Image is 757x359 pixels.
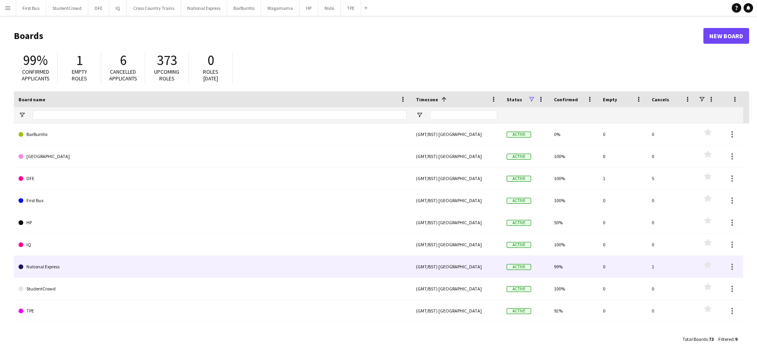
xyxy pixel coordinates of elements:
[318,0,341,16] button: Nido
[411,123,502,145] div: (GMT/BST) [GEOGRAPHIC_DATA]
[19,278,406,300] a: StudentCrowd
[647,123,696,145] div: 0
[507,198,531,204] span: Active
[703,28,749,44] a: New Board
[207,52,214,69] span: 0
[22,68,50,82] span: Confirmed applicants
[507,286,531,292] span: Active
[549,190,598,211] div: 100%
[109,0,127,16] button: IQ
[157,52,177,69] span: 373
[76,52,83,69] span: 1
[507,176,531,182] span: Active
[647,234,696,255] div: 0
[647,300,696,322] div: 0
[72,68,87,82] span: Empty roles
[19,300,406,322] a: TPE
[682,336,708,342] span: Total Boards
[682,331,714,347] div: :
[647,212,696,233] div: 0
[14,30,703,42] h1: Boards
[430,110,497,120] input: Timezone Filter Input
[603,97,617,102] span: Empty
[341,0,361,16] button: TPE
[718,336,734,342] span: Filtered
[19,167,406,190] a: DFE
[46,0,88,16] button: StudentCrowd
[19,234,406,256] a: IQ
[549,145,598,167] div: 100%
[416,112,423,119] button: Open Filter Menu
[507,308,531,314] span: Active
[19,190,406,212] a: First Bus
[19,112,26,119] button: Open Filter Menu
[647,145,696,167] div: 0
[598,300,647,322] div: 0
[33,110,406,120] input: Board name Filter Input
[549,256,598,277] div: 99%
[598,123,647,145] div: 0
[549,234,598,255] div: 100%
[598,256,647,277] div: 0
[549,167,598,189] div: 100%
[709,336,714,342] span: 73
[411,256,502,277] div: (GMT/BST) [GEOGRAPHIC_DATA]
[507,264,531,270] span: Active
[227,0,261,16] button: BarBurrito
[549,300,598,322] div: 92%
[647,256,696,277] div: 1
[261,0,300,16] button: Wagamama
[598,212,647,233] div: 0
[507,242,531,248] span: Active
[411,190,502,211] div: (GMT/BST) [GEOGRAPHIC_DATA]
[127,0,181,16] button: Cross Country Trains
[411,234,502,255] div: (GMT/BST) [GEOGRAPHIC_DATA]
[507,97,522,102] span: Status
[109,68,137,82] span: Cancelled applicants
[598,234,647,255] div: 0
[549,278,598,299] div: 100%
[154,68,179,82] span: Upcoming roles
[19,212,406,234] a: HP
[88,0,109,16] button: DFE
[549,123,598,145] div: 0%
[19,256,406,278] a: National Express
[598,278,647,299] div: 0
[647,167,696,189] div: 5
[203,68,218,82] span: Roles [DATE]
[16,0,46,16] button: First Bus
[554,97,578,102] span: Confirmed
[411,145,502,167] div: (GMT/BST) [GEOGRAPHIC_DATA]
[300,0,318,16] button: HP
[598,190,647,211] div: 0
[19,97,45,102] span: Board name
[181,0,227,16] button: National Express
[647,190,696,211] div: 0
[19,123,406,145] a: BarBurrito
[549,212,598,233] div: 50%
[411,278,502,299] div: (GMT/BST) [GEOGRAPHIC_DATA]
[718,331,737,347] div: :
[411,300,502,322] div: (GMT/BST) [GEOGRAPHIC_DATA]
[416,97,438,102] span: Timezone
[23,52,48,69] span: 99%
[647,278,696,299] div: 0
[507,220,531,226] span: Active
[598,167,647,189] div: 1
[120,52,127,69] span: 6
[507,154,531,160] span: Active
[411,212,502,233] div: (GMT/BST) [GEOGRAPHIC_DATA]
[735,336,737,342] span: 9
[507,132,531,138] span: Active
[598,145,647,167] div: 0
[19,145,406,167] a: [GEOGRAPHIC_DATA]
[652,97,669,102] span: Cancels
[411,167,502,189] div: (GMT/BST) [GEOGRAPHIC_DATA]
